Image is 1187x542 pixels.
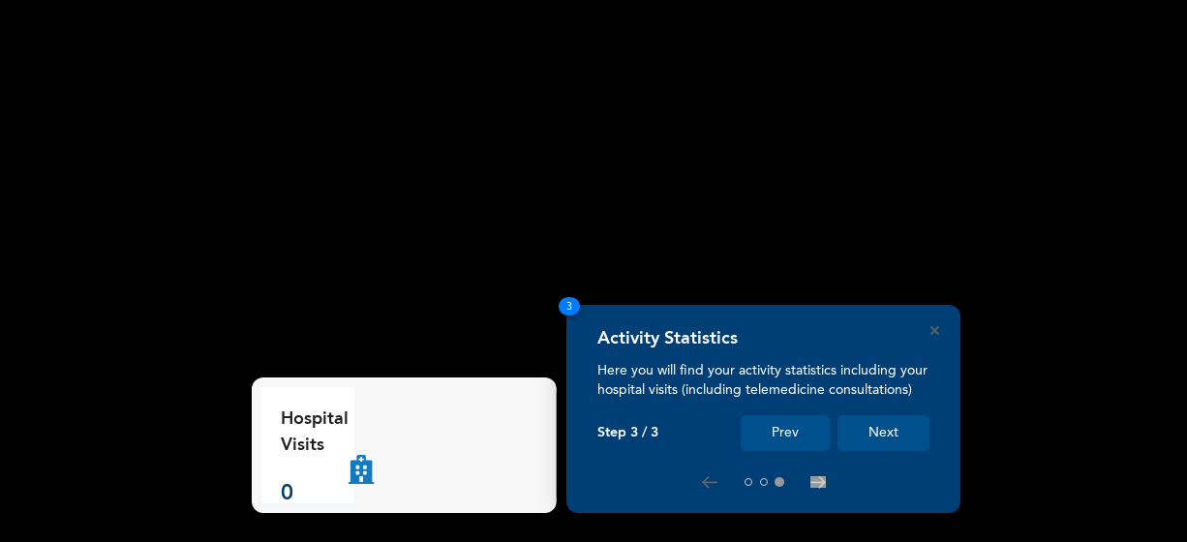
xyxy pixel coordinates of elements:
[597,328,738,349] h4: Activity Statistics
[837,415,929,451] button: Next
[741,415,830,451] button: Prev
[559,297,580,316] span: 3
[281,478,349,510] p: 0
[597,361,929,400] p: Here you will find your activity statistics including your hospital visits (including telemedicin...
[281,406,349,459] p: Hospital Visits
[597,425,658,441] p: Step 3 / 3
[930,326,939,335] button: Close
